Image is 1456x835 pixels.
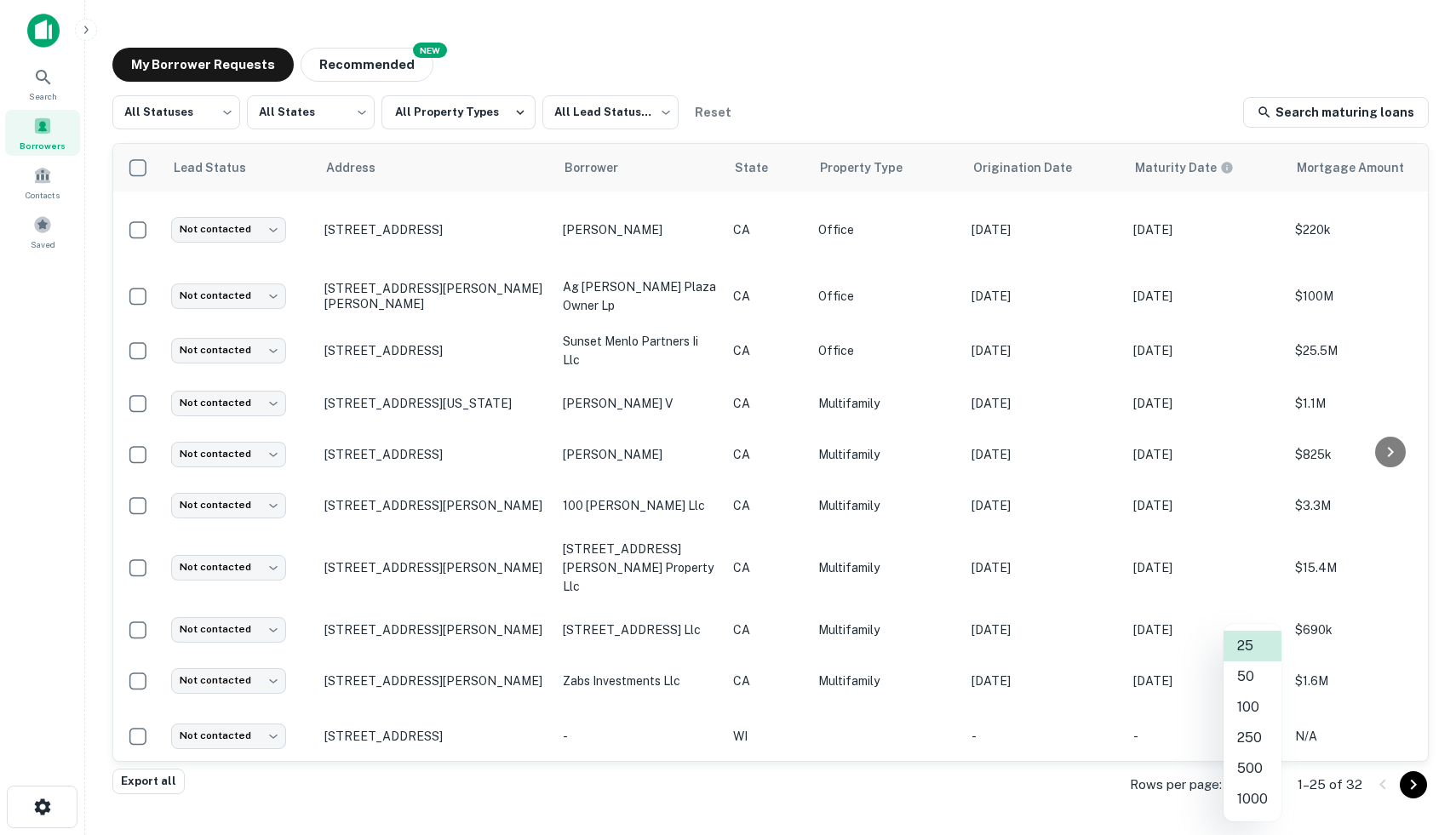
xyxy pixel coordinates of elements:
li: 1000 [1224,784,1281,815]
li: 50 [1224,661,1281,692]
li: 100 [1224,692,1281,723]
li: 500 [1224,753,1281,784]
li: 250 [1224,723,1281,753]
iframe: Chat Widget [1371,699,1456,781]
li: 25 [1224,631,1281,661]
